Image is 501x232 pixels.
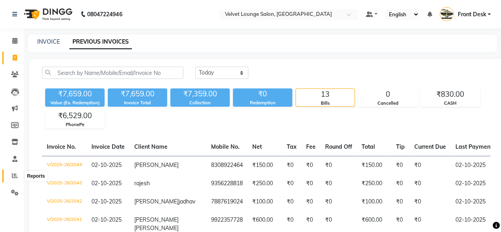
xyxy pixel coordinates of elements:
span: Fee [306,143,316,150]
div: ₹7,659.00 [45,88,105,100]
td: ₹0 [282,174,301,193]
div: Reports [25,171,47,181]
b: 08047224946 [87,3,122,25]
div: Collection [170,100,230,106]
td: ₹100.00 [357,193,391,211]
img: Front Desk [440,7,453,21]
td: 8308922464 [206,156,248,174]
a: PREVIOUS INVOICES [69,35,132,49]
span: Client Name [134,143,168,150]
span: Invoice No. [47,143,76,150]
td: ₹0 [410,174,451,193]
td: ₹0 [391,174,410,193]
td: V/2025-26/2042 [42,193,87,211]
input: Search by Name/Mobile/Email/Invoice No [42,67,183,79]
span: 02-10-2025 [91,198,122,205]
td: ₹0 [282,156,301,174]
td: V/2025-26/2043 [42,174,87,193]
span: 02-10-2025 [91,161,122,169]
span: Invoice Date [91,143,125,150]
span: Total [362,143,375,150]
div: Redemption [233,100,292,106]
td: ₹0 [320,174,357,193]
td: ₹150.00 [248,156,282,174]
td: ₹250.00 [248,174,282,193]
td: ₹250.00 [357,174,391,193]
td: ₹0 [301,174,320,193]
div: 0 [358,89,417,100]
span: Current Due [414,143,446,150]
span: Front Desk [457,10,486,19]
div: Invoice Total [108,100,167,106]
span: Round Off [325,143,352,150]
span: [PERSON_NAME] [134,198,179,205]
div: ₹7,659.00 [108,88,167,100]
span: Tax [287,143,297,150]
span: jadhav [179,198,195,205]
div: Cancelled [358,100,417,107]
span: 02-10-2025 [91,216,122,223]
td: ₹0 [391,193,410,211]
td: 7887619024 [206,193,248,211]
td: ₹0 [301,156,320,174]
td: ₹0 [320,156,357,174]
span: Mobile No. [211,143,240,150]
td: ₹0 [410,156,451,174]
div: ₹0 [233,88,292,100]
td: ₹0 [282,193,301,211]
a: INVOICE [37,38,60,45]
span: [PERSON_NAME] [134,216,179,223]
td: ₹0 [320,193,357,211]
td: ₹150.00 [357,156,391,174]
td: V/2025-26/2044 [42,156,87,174]
div: ₹6,529.00 [46,110,104,121]
td: ₹100.00 [248,193,282,211]
td: ₹0 [391,156,410,174]
div: 13 [296,89,354,100]
span: Tip [396,143,405,150]
div: ₹7,359.00 [170,88,230,100]
img: logo [20,3,74,25]
td: ₹0 [301,193,320,211]
span: rajesh [134,180,150,187]
div: ₹830.00 [421,89,480,100]
span: [PERSON_NAME] [134,161,179,169]
div: CASH [421,100,480,107]
div: Value (Ex. Redemption) [45,100,105,106]
span: [PERSON_NAME] [134,224,179,232]
div: Bills [296,100,354,107]
td: 9356228818 [206,174,248,193]
td: ₹0 [410,193,451,211]
span: 02-10-2025 [91,180,122,187]
div: PhonePe [46,121,104,128]
span: Net [252,143,262,150]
